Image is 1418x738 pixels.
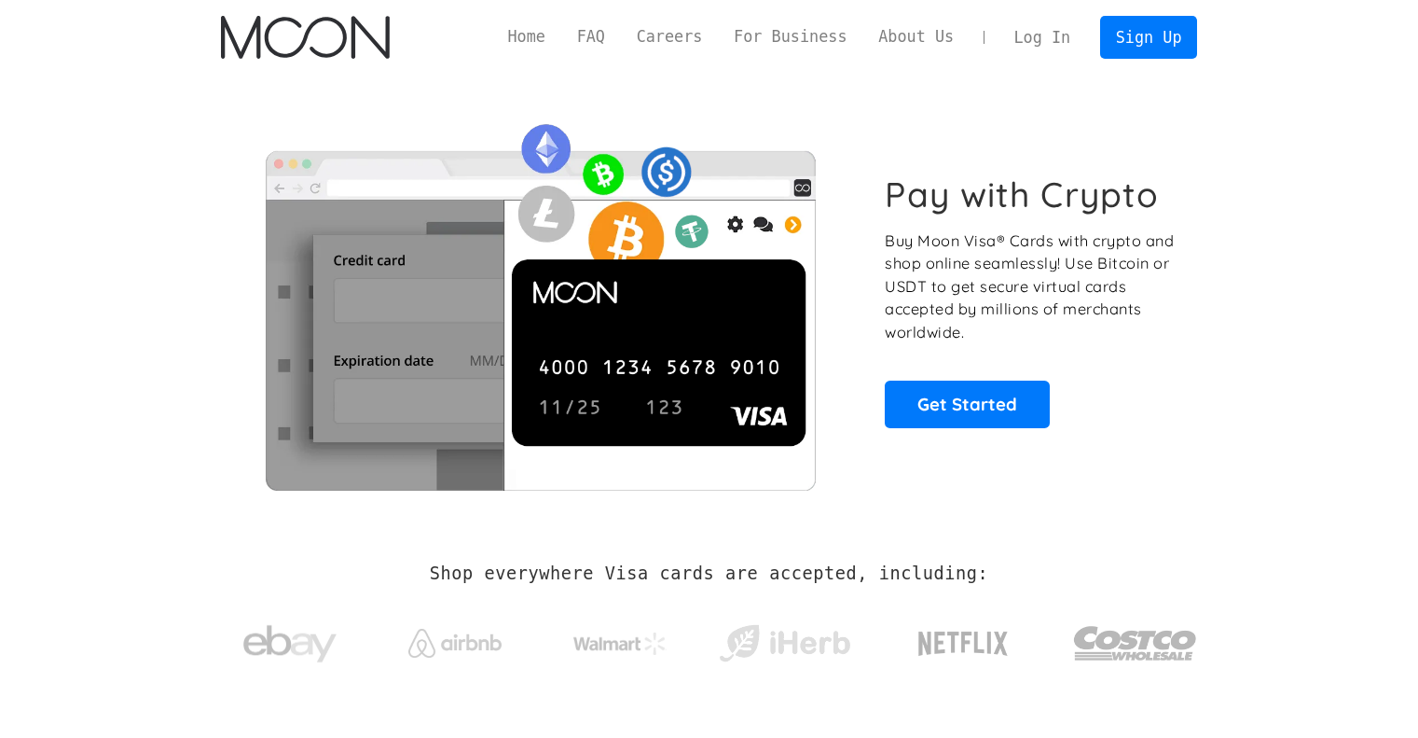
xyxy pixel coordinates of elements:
img: Costco [1073,608,1198,678]
a: Sign Up [1100,16,1197,58]
a: Walmart [550,614,689,664]
a: Careers [621,25,718,49]
a: Costco [1073,590,1198,688]
a: iHerb [715,601,854,677]
img: Airbnb [408,629,502,658]
img: Walmart [573,633,667,655]
a: Airbnb [385,610,524,667]
p: Buy Moon Visa® Cards with crypto and shop online seamlessly! Use Bitcoin or USDT to get secure vi... [885,230,1177,344]
img: Moon Cards let you spend your crypto anywhere Visa is accepted. [221,111,860,490]
img: ebay [243,615,337,674]
a: FAQ [561,25,621,49]
a: Home [492,25,561,49]
a: home [221,16,390,59]
img: Netflix [916,620,1010,667]
a: About Us [862,25,970,49]
a: Get Started [885,381,1050,427]
h2: Shop everywhere Visa cards are accepted, including: [430,564,988,584]
img: iHerb [715,620,854,668]
img: Moon Logo [221,16,390,59]
h1: Pay with Crypto [885,174,1159,216]
a: For Business [718,25,862,49]
a: Netflix [880,602,1047,676]
a: ebay [221,596,360,683]
a: Log In [998,17,1086,58]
